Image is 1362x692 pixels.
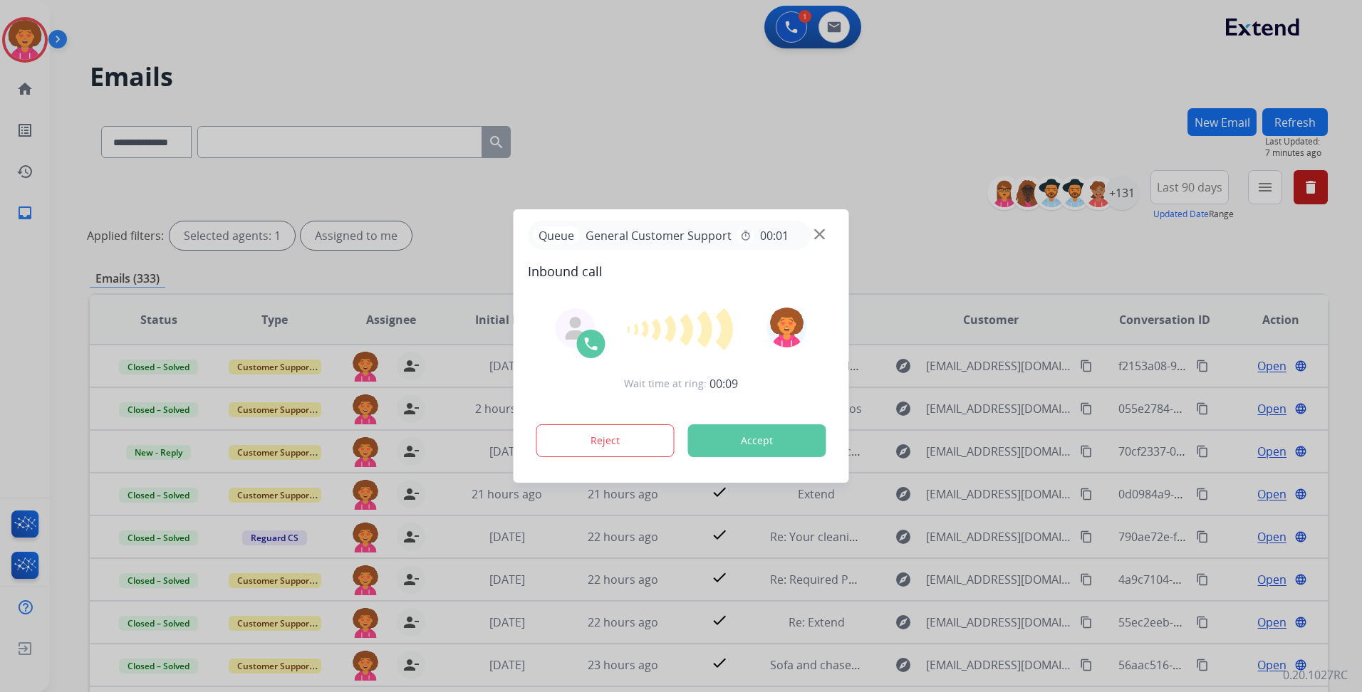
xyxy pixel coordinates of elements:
[536,424,675,457] button: Reject
[760,227,789,244] span: 00:01
[709,375,738,392] span: 00:09
[766,308,806,347] img: avatar
[528,261,835,281] span: Inbound call
[688,424,826,457] button: Accept
[580,227,737,244] span: General Customer Support
[1283,666,1348,683] p: 0.20.1027RC
[740,230,752,241] mat-icon: timer
[814,229,825,240] img: close-button
[534,226,580,244] p: Queue
[624,377,707,391] span: Wait time at ring:
[583,335,600,352] img: call-icon
[564,317,587,340] img: agent-avatar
